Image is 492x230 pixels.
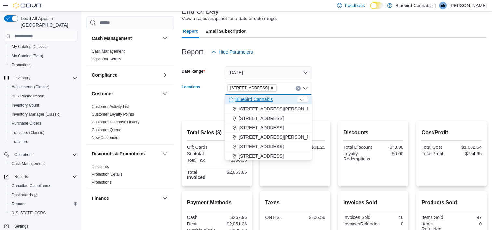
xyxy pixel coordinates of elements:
span: Transfers [12,139,28,144]
div: $1,602.64 [453,145,482,150]
label: Date Range [182,69,205,74]
span: Washington CCRS [9,209,77,217]
button: Inventory Manager (Classic) [7,110,80,119]
span: Load All Apps in [GEOGRAPHIC_DATA] [18,15,77,28]
span: Canadian Compliance [9,182,77,190]
button: Reports [1,172,80,181]
button: Remove 5530 Manotick Main St. from selection in this group [270,86,274,90]
button: Customer [92,90,160,97]
div: Gift Cards [187,145,216,150]
span: 5530 Manotick Main St. [227,84,277,92]
img: Cova [13,2,42,9]
span: Cash Management [12,161,45,166]
span: Canadian Compliance [12,183,50,188]
div: $267.95 [218,215,247,220]
h3: Cash Management [92,35,132,42]
span: [US_STATE] CCRS [12,211,46,216]
button: Inventory [12,74,33,82]
span: Transfers (Classic) [12,130,44,135]
span: [STREET_ADDRESS][PERSON_NAME] [239,106,321,112]
button: [US_STATE] CCRS [7,209,80,218]
span: Inventory Count [12,103,39,108]
span: Reports [14,174,28,179]
strong: Total Invoiced [187,170,206,180]
span: Customer Queue [92,127,121,133]
button: Customer [161,90,169,97]
a: Promotion Details [92,172,123,177]
button: Clear input [296,86,301,91]
span: [STREET_ADDRESS] [239,115,284,121]
a: Adjustments (Classic) [9,83,52,91]
button: Transfers [7,137,80,146]
span: Purchase Orders [12,121,41,126]
a: Inventory Count [9,101,42,109]
a: Promotions [92,180,112,185]
span: EB [440,2,445,9]
a: Customer Queue [92,128,121,132]
div: $2,663.85 [218,170,247,175]
a: Purchase Orders [9,120,44,127]
button: Compliance [161,71,169,79]
span: Dashboards [9,191,77,199]
button: My Catalog (Classic) [7,42,80,51]
button: Reports [7,199,80,209]
span: [STREET_ADDRESS] [239,143,284,150]
p: [PERSON_NAME] [449,2,487,9]
span: Reports [12,201,25,207]
span: [STREET_ADDRESS] [239,124,284,131]
button: Bulk Pricing Import [7,92,80,101]
h3: Compliance [92,72,117,78]
span: Feedback [345,2,365,9]
a: Cash Management [92,49,125,54]
span: Reports [9,200,77,208]
button: Hide Parameters [208,45,256,58]
span: Cash Management [9,160,77,168]
span: Settings [14,224,28,229]
span: Adjustments (Classic) [9,83,77,91]
h2: Payment Methods [187,199,247,207]
h2: Discounts [343,129,404,136]
a: Transfers (Classic) [9,129,47,136]
h3: Report [182,48,203,56]
span: Inventory Manager (Classic) [12,112,60,117]
span: New Customers [92,135,119,140]
button: Inventory Count [7,101,80,110]
button: My Catalog (Beta) [7,51,80,60]
div: $306.56 [297,215,325,220]
button: [STREET_ADDRESS] [225,142,312,151]
div: Cash [187,215,216,220]
span: Email Subscription [206,25,247,38]
div: $306.56 [218,158,247,163]
div: $2,051.36 [218,221,247,226]
button: Finance [92,195,160,201]
span: Customer Purchase History [92,120,140,125]
div: $51.25 [297,145,325,150]
p: | [435,2,436,9]
p: Bluebird Cannabis [395,2,432,9]
button: Reports [12,173,31,181]
button: Bluebird Cannabis [225,95,312,104]
div: ON HST [265,215,294,220]
span: [STREET_ADDRESS][PERSON_NAME] [239,134,321,140]
label: Locations [182,84,200,90]
span: Bulk Pricing Import [9,92,77,100]
span: [STREET_ADDRESS] [239,153,284,159]
span: Inventory Count [9,101,77,109]
button: [STREET_ADDRESS] [225,123,312,133]
span: Operations [12,151,77,159]
div: Debit [187,221,216,226]
span: Bulk Pricing Import [12,94,45,99]
div: Total Cost [421,145,450,150]
a: Discounts [92,164,109,169]
div: Cash Management [86,47,174,66]
div: $0.00 [218,145,247,150]
button: Transfers (Classic) [7,128,80,137]
button: [STREET_ADDRESS][PERSON_NAME] [225,133,312,142]
div: 97 [453,215,482,220]
div: Total Profit [421,151,450,156]
span: Adjustments (Classic) [12,84,49,90]
span: Promotions [9,61,77,69]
